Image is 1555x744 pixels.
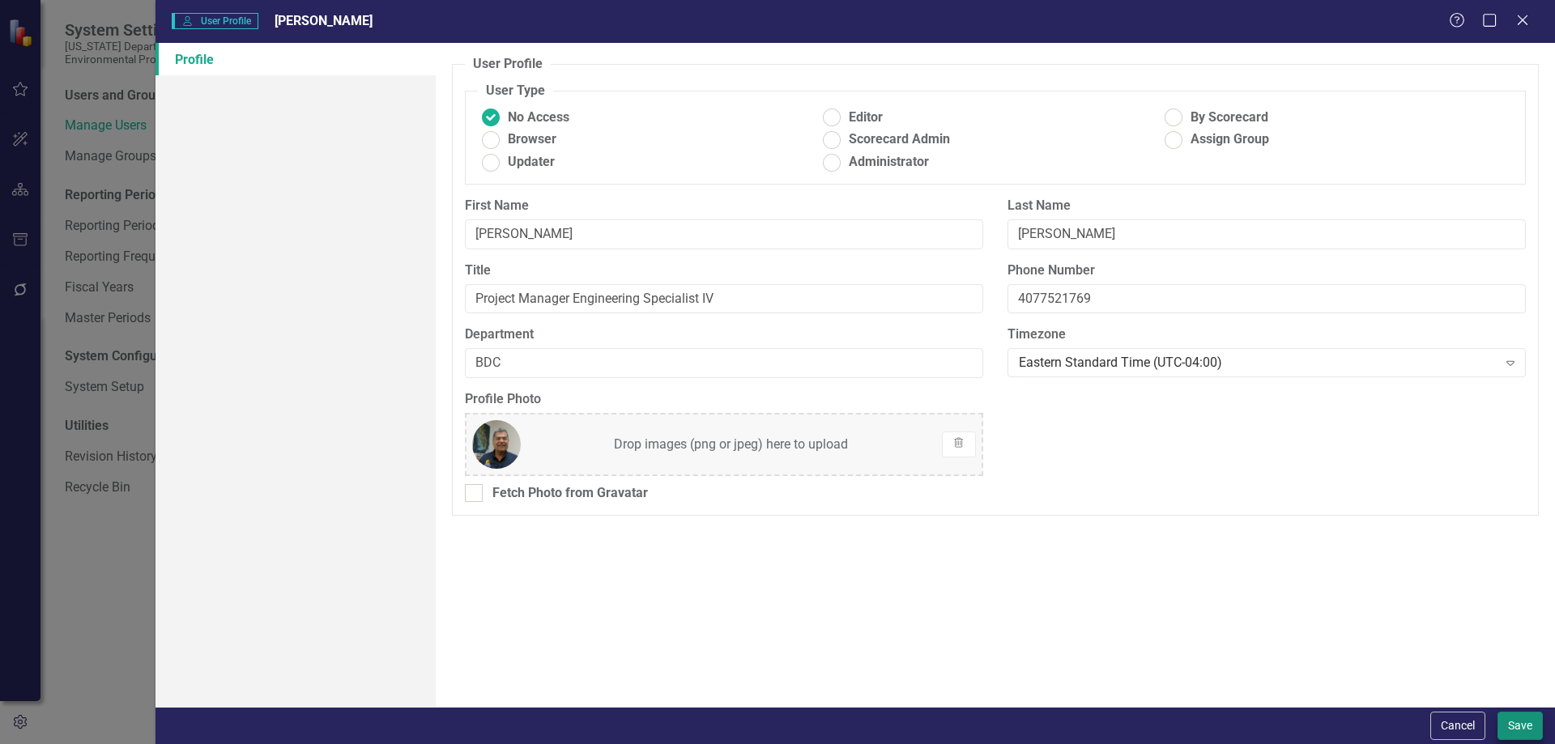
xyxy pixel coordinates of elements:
label: Profile Photo [465,390,983,409]
label: Phone Number [1008,261,1526,280]
span: Scorecard Admin [849,130,950,149]
label: Department [465,325,983,344]
span: [PERSON_NAME] [275,13,373,28]
div: Eastern Standard Time (UTC-04:00) [1019,354,1497,372]
legend: User Profile [465,55,551,74]
button: Save [1497,712,1543,740]
span: Editor [849,108,883,127]
span: User Profile [172,13,258,29]
label: Last Name [1008,197,1526,215]
div: Fetch Photo from Gravatar [492,484,648,503]
a: Profile [155,43,436,75]
span: By Scorecard [1191,108,1268,127]
div: Drop images (png or jpeg) here to upload [614,436,848,454]
span: No Access [508,108,569,127]
label: Timezone [1008,325,1526,344]
span: Browser [508,130,556,149]
img: FREyH6yMwM1FL8v8B92tGfAcJKUEAAAAASUVORK5CYII= [472,420,521,469]
label: First Name [465,197,983,215]
span: Updater [508,153,555,172]
legend: User Type [478,82,553,100]
span: Assign Group [1191,130,1269,149]
button: Cancel [1430,712,1485,740]
label: Title [465,261,983,280]
span: Administrator [849,153,929,172]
